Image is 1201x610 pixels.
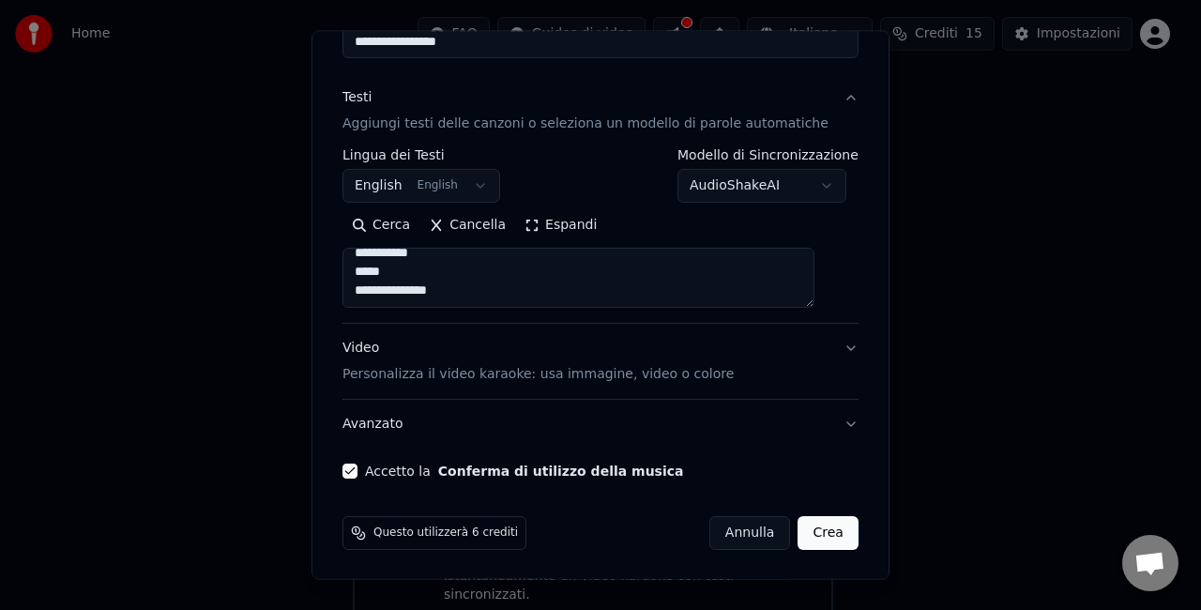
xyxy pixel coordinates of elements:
[438,465,684,478] button: Accetto la
[342,339,734,384] div: Video
[342,114,829,133] p: Aggiungi testi delle canzoni o seleziona un modello di parole automatiche
[373,526,518,541] span: Questo utilizzerà 6 crediti
[798,516,859,550] button: Crea
[342,74,859,149] button: TestiAggiungi testi delle canzoni o seleziona un modello di parole automatiche
[342,89,372,108] div: Testi
[342,210,419,240] button: Cerca
[342,324,859,399] button: VideoPersonalizza il video karaoke: usa immagine, video o colore
[342,400,859,449] button: Avanzato
[342,148,859,323] div: TestiAggiungi testi delle canzoni o seleziona un modello di parole automatiche
[677,148,859,161] label: Modello di Sincronizzazione
[342,148,500,161] label: Lingua dei Testi
[419,210,515,240] button: Cancella
[342,365,734,384] p: Personalizza il video karaoke: usa immagine, video o colore
[365,465,683,478] label: Accetto la
[709,516,791,550] button: Annulla
[515,210,606,240] button: Espandi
